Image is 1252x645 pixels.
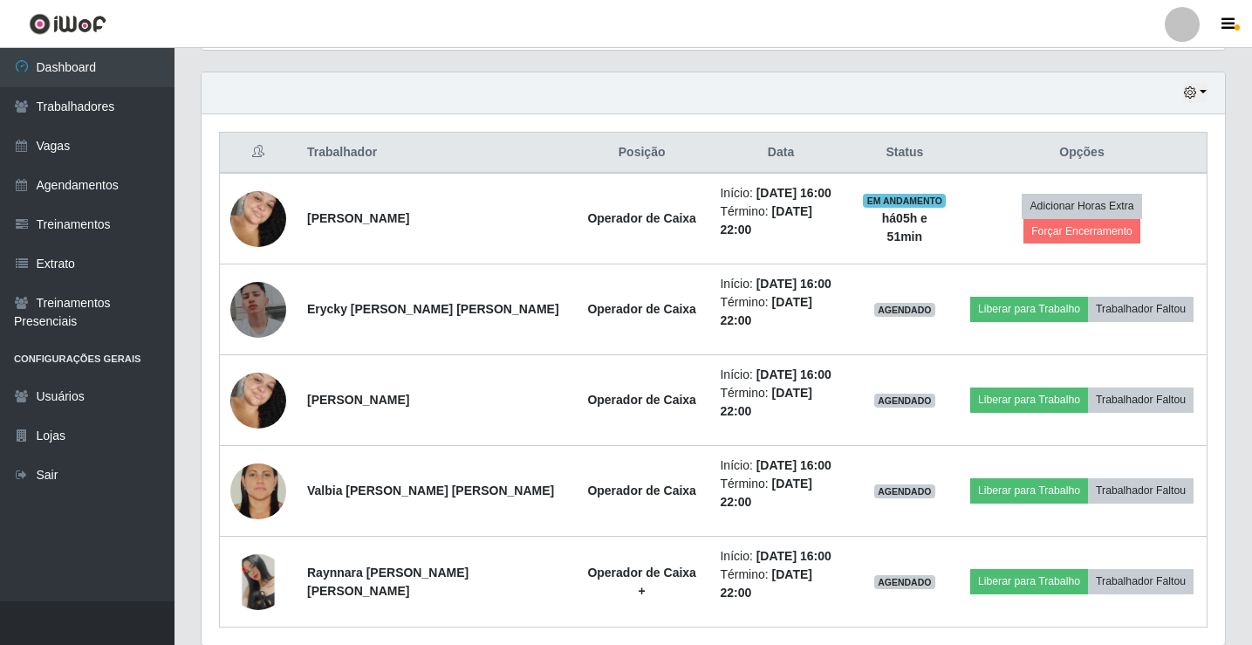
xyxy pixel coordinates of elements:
[863,194,946,208] span: EM ANDAMENTO
[756,186,831,200] time: [DATE] 16:00
[970,478,1088,503] button: Liberar para Trabalho
[709,133,852,174] th: Data
[720,184,841,202] li: Início:
[720,475,841,511] li: Término:
[230,176,286,262] img: 1750087788307.jpeg
[307,393,409,407] strong: [PERSON_NAME]
[720,202,841,239] li: Término:
[720,293,841,330] li: Término:
[29,13,106,35] img: CoreUI Logo
[720,456,841,475] li: Início:
[756,458,831,472] time: [DATE] 16:00
[587,566,696,598] strong: Operador de Caixa +
[720,384,841,421] li: Término:
[574,133,710,174] th: Posição
[720,547,841,566] li: Início:
[874,575,935,589] span: AGENDADO
[307,484,554,497] strong: Valbia [PERSON_NAME] [PERSON_NAME]
[1088,388,1194,412] button: Trabalhador Faltou
[1088,569,1194,594] button: Trabalhador Faltou
[230,449,286,532] img: 1693145473232.jpeg
[970,388,1088,412] button: Liberar para Trabalho
[297,133,574,174] th: Trabalhador
[874,394,935,408] span: AGENDADO
[587,302,696,316] strong: Operador de Caixa
[1088,297,1194,321] button: Trabalhador Faltou
[1088,478,1194,503] button: Trabalhador Faltou
[756,367,831,381] time: [DATE] 16:00
[852,133,957,174] th: Status
[720,275,841,293] li: Início:
[970,569,1088,594] button: Liberar para Trabalho
[307,302,559,316] strong: Erycky [PERSON_NAME] [PERSON_NAME]
[756,277,831,291] time: [DATE] 16:00
[230,554,286,610] img: 1730588148505.jpeg
[307,211,409,225] strong: [PERSON_NAME]
[720,366,841,384] li: Início:
[230,260,286,360] img: 1683571948561.jpeg
[970,297,1088,321] button: Liberar para Trabalho
[587,211,696,225] strong: Operador de Caixa
[874,484,935,498] span: AGENDADO
[587,484,696,497] strong: Operador de Caixa
[882,211,927,244] strong: há 05 h e 51 min
[230,358,286,443] img: 1750087788307.jpeg
[307,566,469,598] strong: Raynnara [PERSON_NAME] [PERSON_NAME]
[1022,194,1141,218] button: Adicionar Horas Extra
[756,549,831,563] time: [DATE] 16:00
[720,566,841,602] li: Término:
[587,393,696,407] strong: Operador de Caixa
[957,133,1207,174] th: Opções
[874,303,935,317] span: AGENDADO
[1023,219,1140,244] button: Forçar Encerramento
